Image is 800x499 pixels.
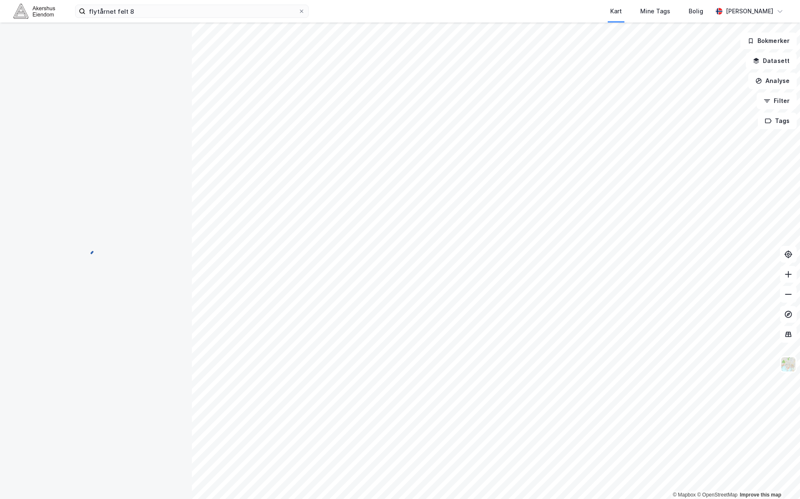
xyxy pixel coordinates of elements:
[780,356,796,372] img: Z
[746,53,797,69] button: Datasett
[758,113,797,129] button: Tags
[640,6,670,16] div: Mine Tags
[89,249,103,263] img: spinner.a6d8c91a73a9ac5275cf975e30b51cfb.svg
[757,93,797,109] button: Filter
[697,492,737,498] a: OpenStreetMap
[13,4,55,18] img: akershus-eiendom-logo.9091f326c980b4bce74ccdd9f866810c.svg
[740,33,797,49] button: Bokmerker
[673,492,696,498] a: Mapbox
[748,73,797,89] button: Analyse
[689,6,703,16] div: Bolig
[726,6,773,16] div: [PERSON_NAME]
[610,6,622,16] div: Kart
[758,459,800,499] iframe: Chat Widget
[86,5,298,18] input: Søk på adresse, matrikkel, gårdeiere, leietakere eller personer
[758,459,800,499] div: Kontrollprogram for chat
[740,492,781,498] a: Improve this map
